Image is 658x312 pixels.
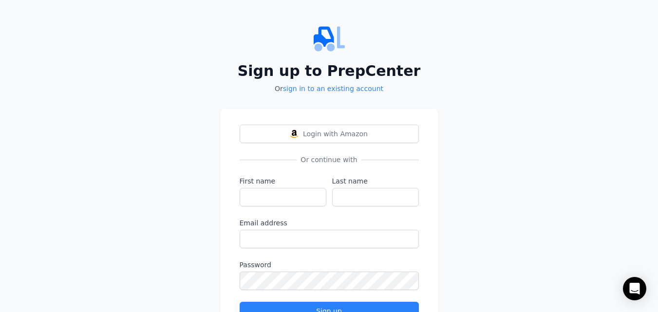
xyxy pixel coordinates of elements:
[290,130,298,138] img: Login with Amazon
[240,218,419,228] label: Email address
[220,62,438,80] h2: Sign up to PrepCenter
[283,85,383,92] a: sign in to an existing account
[297,155,361,165] span: Or continue with
[220,84,438,93] p: Or
[240,260,419,270] label: Password
[240,176,326,186] label: First name
[303,129,368,139] span: Login with Amazon
[220,23,438,55] img: PrepCenter
[240,125,419,143] button: Login with AmazonLogin with Amazon
[332,176,419,186] label: Last name
[623,277,646,300] div: Open Intercom Messenger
